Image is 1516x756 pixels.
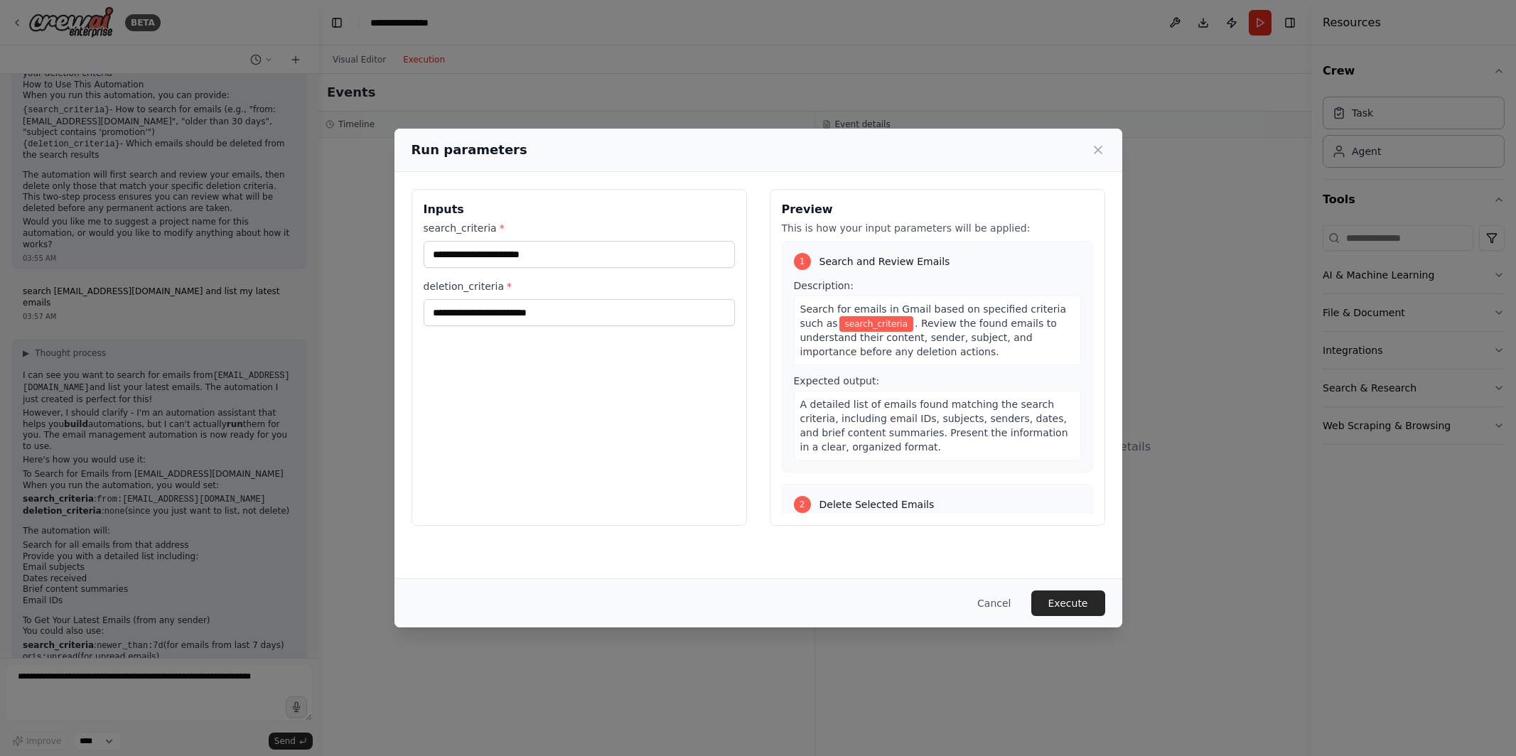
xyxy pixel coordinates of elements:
[782,201,1093,218] h3: Preview
[794,496,811,513] div: 2
[782,221,1093,235] p: This is how your input parameters will be applied:
[839,316,913,332] span: Variable: search_criteria
[1031,590,1105,616] button: Execute
[819,254,950,269] span: Search and Review Emails
[424,201,735,218] h3: Inputs
[412,140,527,160] h2: Run parameters
[819,497,935,512] span: Delete Selected Emails
[794,375,880,387] span: Expected output:
[800,303,1067,329] span: Search for emails in Gmail based on specified criteria such as
[794,280,854,291] span: Description:
[424,279,735,293] label: deletion_criteria
[800,318,1057,357] span: . Review the found emails to understand their content, sender, subject, and importance before any...
[794,253,811,270] div: 1
[966,590,1022,616] button: Cancel
[800,399,1068,453] span: A detailed list of emails found matching the search criteria, including email IDs, subjects, send...
[424,221,735,235] label: search_criteria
